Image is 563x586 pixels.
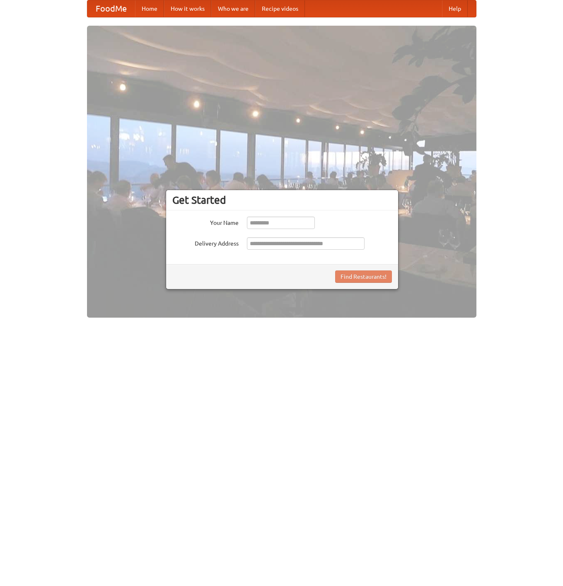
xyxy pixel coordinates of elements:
[172,194,392,206] h3: Get Started
[164,0,211,17] a: How it works
[255,0,305,17] a: Recipe videos
[211,0,255,17] a: Who we are
[135,0,164,17] a: Home
[87,0,135,17] a: FoodMe
[172,237,239,248] label: Delivery Address
[172,217,239,227] label: Your Name
[335,270,392,283] button: Find Restaurants!
[442,0,468,17] a: Help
